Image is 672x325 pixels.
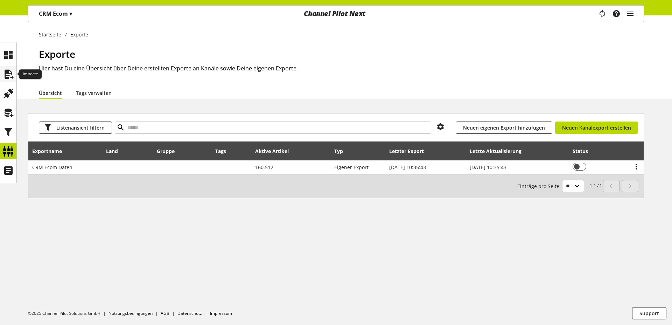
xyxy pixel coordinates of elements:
div: Typ [334,147,350,155]
div: Land [106,147,125,155]
a: Nutzungsbedingungen [108,310,153,316]
span: Eigener Export [334,164,369,171]
span: - [106,164,108,171]
small: 1-1 / 1 [517,180,602,192]
a: Übersicht [39,89,62,97]
div: Importe [19,69,42,79]
span: Neuen Kanalexport erstellen [562,124,631,131]
li: ©2025 Channel Pilot Solutions GmbH [28,310,108,317]
span: Exporte [39,47,75,61]
a: Datenschutz [177,310,202,316]
a: Tags verwalten [76,89,112,97]
span: Listenansicht filtern [56,124,105,131]
div: Letzter Export [389,147,431,155]
p: CRM Ecom [39,9,72,18]
span: [DATE] 10:35:43 [389,164,426,171]
span: [DATE] 10:35:43 [470,164,506,171]
span: - [215,164,217,171]
span: Neuen eigenen Export hinzufügen [463,124,545,131]
span: Einträge pro Seite [517,182,562,190]
div: Aktive Artikel [255,147,296,155]
a: Impressum [210,310,232,316]
div: Status [573,147,595,155]
button: Listenansicht filtern [39,122,112,134]
button: Support [632,307,666,319]
a: Neuen eigenen Export hinzufügen [456,122,552,134]
span: Support [639,310,659,317]
span: 160.512 [255,164,273,171]
div: Gruppe [157,147,182,155]
a: AGB [161,310,169,316]
a: Startseite [39,31,65,38]
div: Letzte Aktualisierung [470,147,528,155]
div: Tags [215,147,226,155]
span: ▾ [69,10,72,18]
span: CRM Ecom Daten [32,164,72,171]
nav: main navigation [28,5,644,22]
div: Exportname [32,147,69,155]
h2: Hier hast Du eine Übersicht über Deine erstellten Exporte an Kanäle sowie Deine eigenen Exporte. [39,64,644,72]
a: Neuen Kanalexport erstellen [555,122,638,134]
